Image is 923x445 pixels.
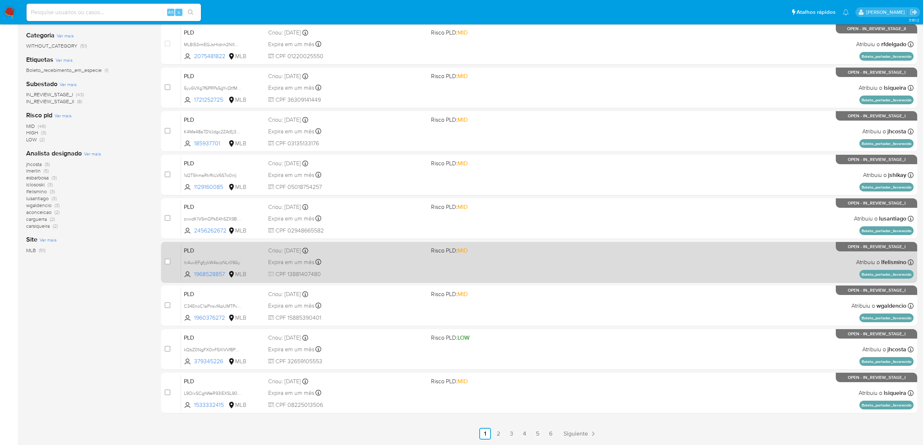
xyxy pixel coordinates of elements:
[797,8,835,16] span: Atalhos rápidos
[910,8,918,16] a: Sair
[168,9,174,16] span: Alt
[178,9,180,16] span: s
[183,7,198,17] button: search-icon
[843,9,849,15] a: Notificações
[27,8,201,17] input: Pesquise usuários ou casos...
[866,9,907,16] p: weverton.gomes@mercadopago.com.br
[909,17,919,23] span: 3.161.2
